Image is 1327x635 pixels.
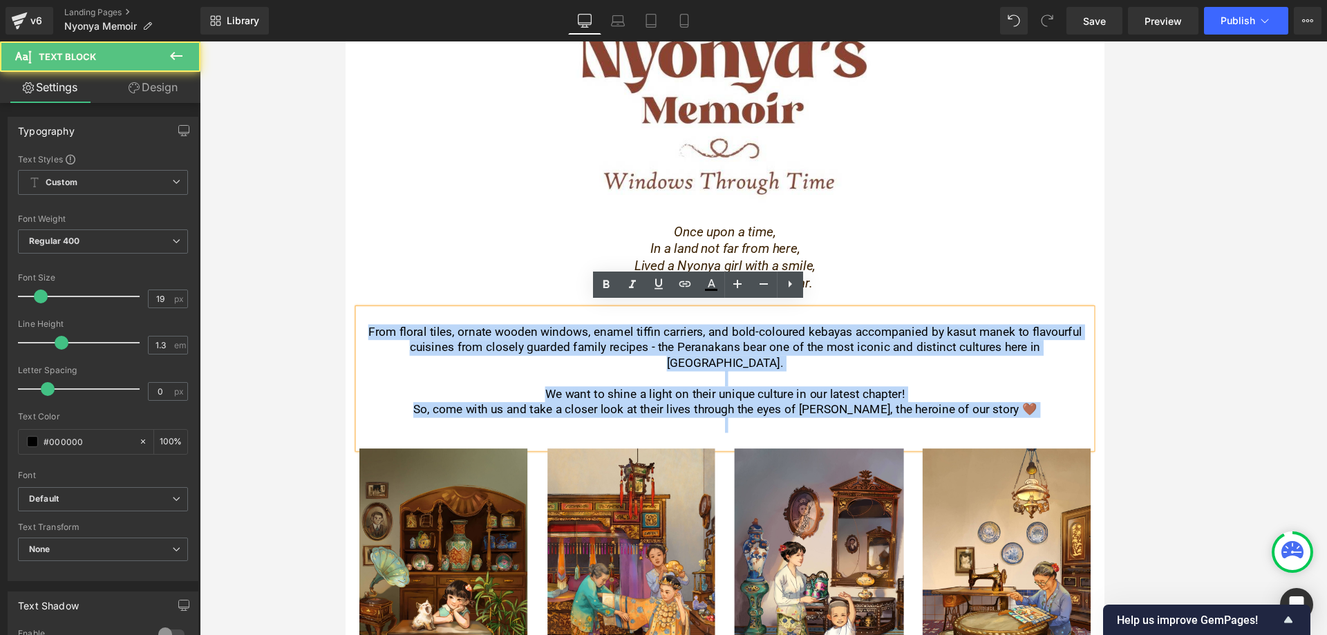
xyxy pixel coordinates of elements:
i: Lived a Nyonya girl with a smile, [319,239,518,256]
a: Mobile [668,7,701,35]
div: Font Size [18,273,188,283]
button: Undo [1000,7,1028,35]
span: Library [227,15,259,27]
div: Text Styles [18,153,188,164]
a: Laptop [601,7,634,35]
button: More [1294,7,1321,35]
b: Custom [46,177,77,189]
b: Regular 400 [29,236,80,246]
span: Nyonya Memoir [64,21,137,32]
div: Text Shadow [18,592,79,612]
a: Landing Pages [64,7,200,18]
a: Tablet [634,7,668,35]
p: From floral tiles, ornate wooden windows, enamel tiffin carriers, and bold-coloured kebayas accom... [14,312,822,363]
div: % [154,430,187,454]
span: px [174,387,186,396]
div: Font [18,471,188,480]
a: v6 [6,7,53,35]
span: Save [1083,14,1106,28]
b: None [29,544,50,554]
a: Design [103,72,203,103]
div: Open Intercom Messenger [1280,588,1313,621]
a: New Library [200,7,269,35]
i: In a land not far from here, [336,220,501,236]
p: We want to shine a light on their unique culture in our latest chapter! [14,380,822,397]
div: Text Transform [18,522,188,532]
button: Show survey - Help us improve GemPages! [1117,612,1297,628]
div: Letter Spacing [18,366,188,375]
span: Text Block [39,51,96,62]
span: Preview [1145,14,1182,28]
div: Line Height [18,319,188,329]
div: Font Weight [18,214,188,224]
button: Publish [1204,7,1288,35]
p: So, come with us and take a closer look at their lives through the eyes of [PERSON_NAME], the her... [14,397,822,415]
button: Redo [1033,7,1061,35]
a: Preview [1128,7,1198,35]
span: em [174,341,186,350]
a: Desktop [568,7,601,35]
div: Text Color [18,412,188,421]
i: Default [29,493,59,505]
span: px [174,294,186,303]
i: Once upon a time, [362,201,475,218]
div: v6 [28,12,45,30]
i: That stretched from ear to ear. [322,258,514,274]
div: Typography [18,117,75,137]
span: Publish [1221,15,1255,26]
input: Color [44,434,132,449]
span: Help us improve GemPages! [1117,614,1280,627]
